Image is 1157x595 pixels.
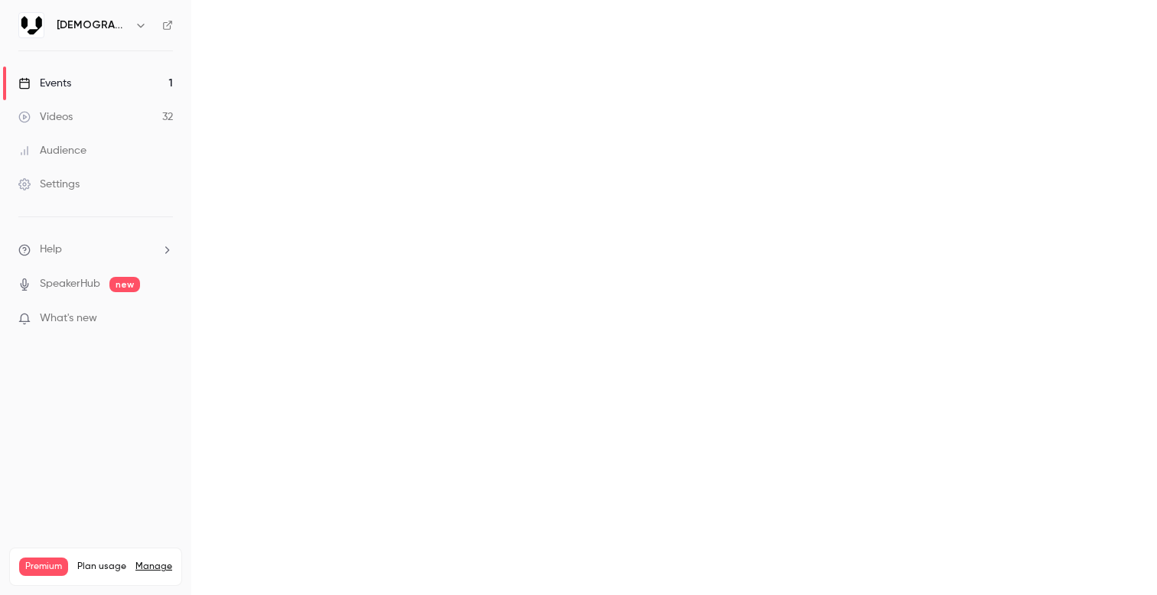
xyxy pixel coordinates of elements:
img: Vainu [19,13,44,37]
iframe: Noticeable Trigger [155,312,173,326]
div: Audience [18,143,86,158]
span: Premium [19,558,68,576]
a: SpeakerHub [40,276,100,292]
li: help-dropdown-opener [18,242,173,258]
div: Events [18,76,71,91]
span: What's new [40,311,97,327]
a: Manage [135,561,172,573]
span: new [109,277,140,292]
div: Settings [18,177,80,192]
span: Help [40,242,62,258]
span: Plan usage [77,561,126,573]
h6: [DEMOGRAPHIC_DATA] [57,18,129,33]
div: Videos [18,109,73,125]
